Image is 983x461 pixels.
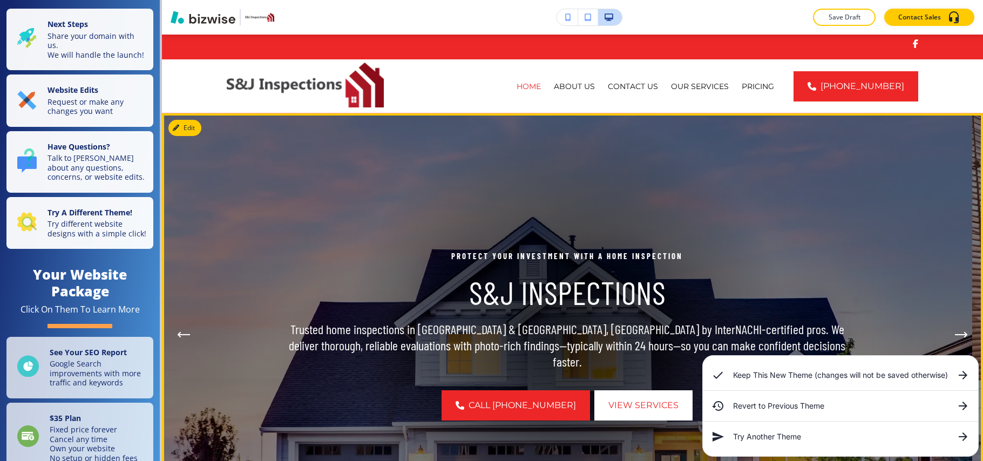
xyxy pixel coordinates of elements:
p: Talk to [PERSON_NAME] about any questions, concerns, or website edits. [48,153,147,182]
button: Previous Hero Image [173,324,194,345]
h6: Keep This New Theme (changes will not be saved otherwise) [733,369,948,381]
button: Edit [168,120,201,136]
span: View Services [608,399,679,412]
div: Click On Them To Learn More [21,304,140,315]
p: Share your domain with us. We will handle the launch! [48,31,147,60]
button: Website EditsRequest or make any changes you want [6,74,153,127]
div: Revert to Previous Theme [703,395,978,417]
button: Have Questions?Talk to [PERSON_NAME] about any questions, concerns, or website edits. [6,131,153,193]
button: View Services [594,390,693,421]
button: Try A Different Theme!Try different website designs with a simple click! [6,197,153,249]
div: Next Slide [951,311,972,358]
p: OUR SERVICES [671,81,729,92]
p: ABOUT US [554,81,595,92]
span: Call [PHONE_NUMBER] [469,399,576,412]
img: S&J INSPECTIONS [227,63,384,108]
button: Next StepsShare your domain with us.We will handle the launch! [6,9,153,70]
a: [PHONE_NUMBER] [794,71,918,101]
p: HOME [517,81,541,92]
p: Trusted home inspections in [GEOGRAPHIC_DATA] & [GEOGRAPHIC_DATA], [GEOGRAPHIC_DATA] by InterNACH... [288,321,846,370]
a: See Your SEO ReportGoogle Search improvements with more traffic and keywords [6,337,153,398]
button: Save Draft [813,9,876,26]
span: [PHONE_NUMBER] [821,80,904,93]
p: Protect Your Investment With A Home Inspection [288,249,846,262]
h1: S&J INSPECTIONS [288,273,846,311]
a: Call [PHONE_NUMBER] [442,390,590,421]
strong: $ 35 Plan [50,413,81,423]
strong: Next Steps [48,19,88,29]
p: Contact Sales [898,12,941,22]
h6: Revert to Previous Theme [733,400,948,412]
strong: See Your SEO Report [50,347,127,357]
p: Request or make any changes you want [48,97,147,116]
strong: Have Questions? [48,141,110,152]
button: Next Hero Image [951,324,972,345]
div: Keep This New Theme (changes will not be saved otherwise) [703,364,978,386]
p: Save Draft [827,12,862,22]
img: Your Logo [245,13,274,22]
strong: Try A Different Theme! [48,207,132,218]
strong: Website Edits [48,85,98,95]
h4: Your Website Package [6,266,153,300]
p: Try different website designs with a simple click! [48,219,147,238]
button: Contact Sales [884,9,974,26]
p: Google Search improvements with more traffic and keywords [50,359,147,388]
p: PRICING [742,81,774,92]
img: Bizwise Logo [171,11,235,24]
div: Previous Slide [173,311,194,358]
h6: Try Another Theme [733,431,948,443]
p: CONTACT US [608,81,658,92]
div: Try Another Theme [703,426,978,448]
